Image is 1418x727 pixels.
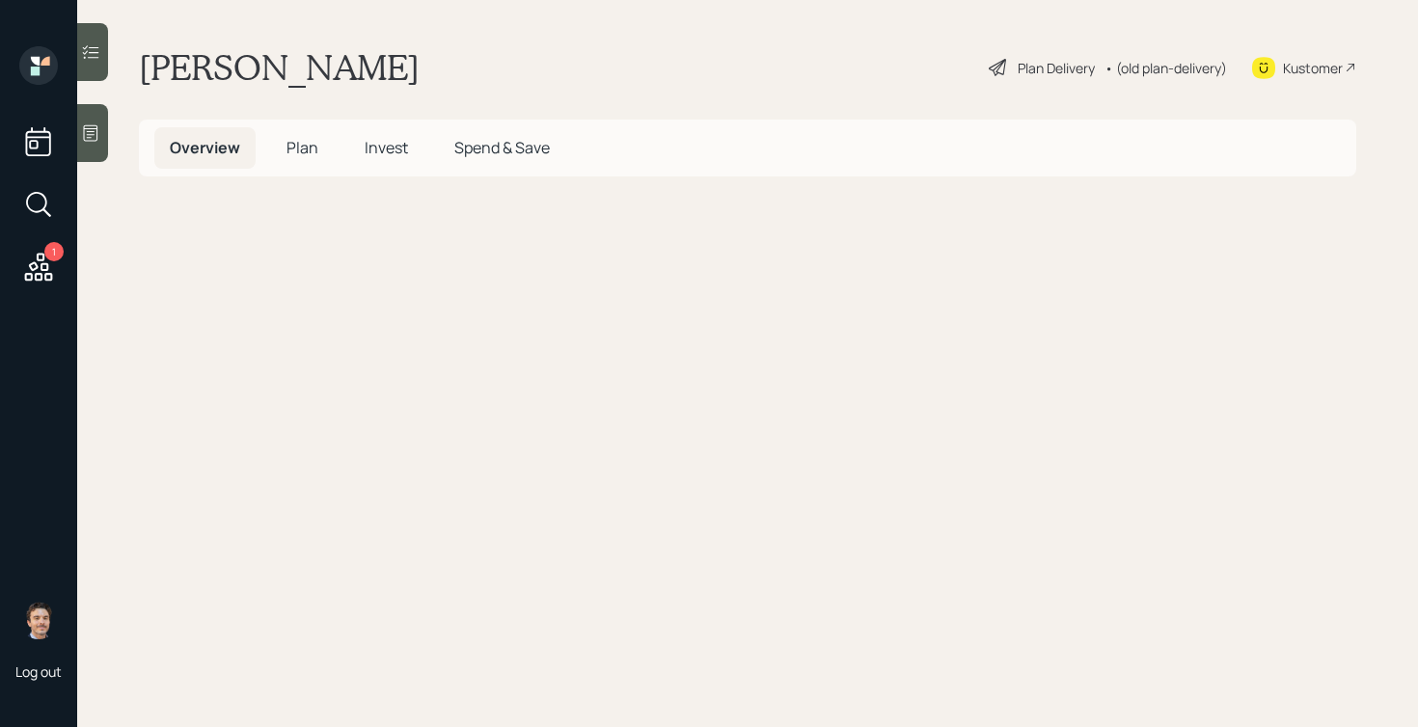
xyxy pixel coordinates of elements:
[1104,58,1227,78] div: • (old plan-delivery)
[170,137,240,158] span: Overview
[19,601,58,639] img: robby-grisanti-headshot.png
[286,137,318,158] span: Plan
[139,46,420,89] h1: [PERSON_NAME]
[15,662,62,681] div: Log out
[454,137,550,158] span: Spend & Save
[44,242,64,261] div: 1
[365,137,408,158] span: Invest
[1283,58,1343,78] div: Kustomer
[1018,58,1095,78] div: Plan Delivery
